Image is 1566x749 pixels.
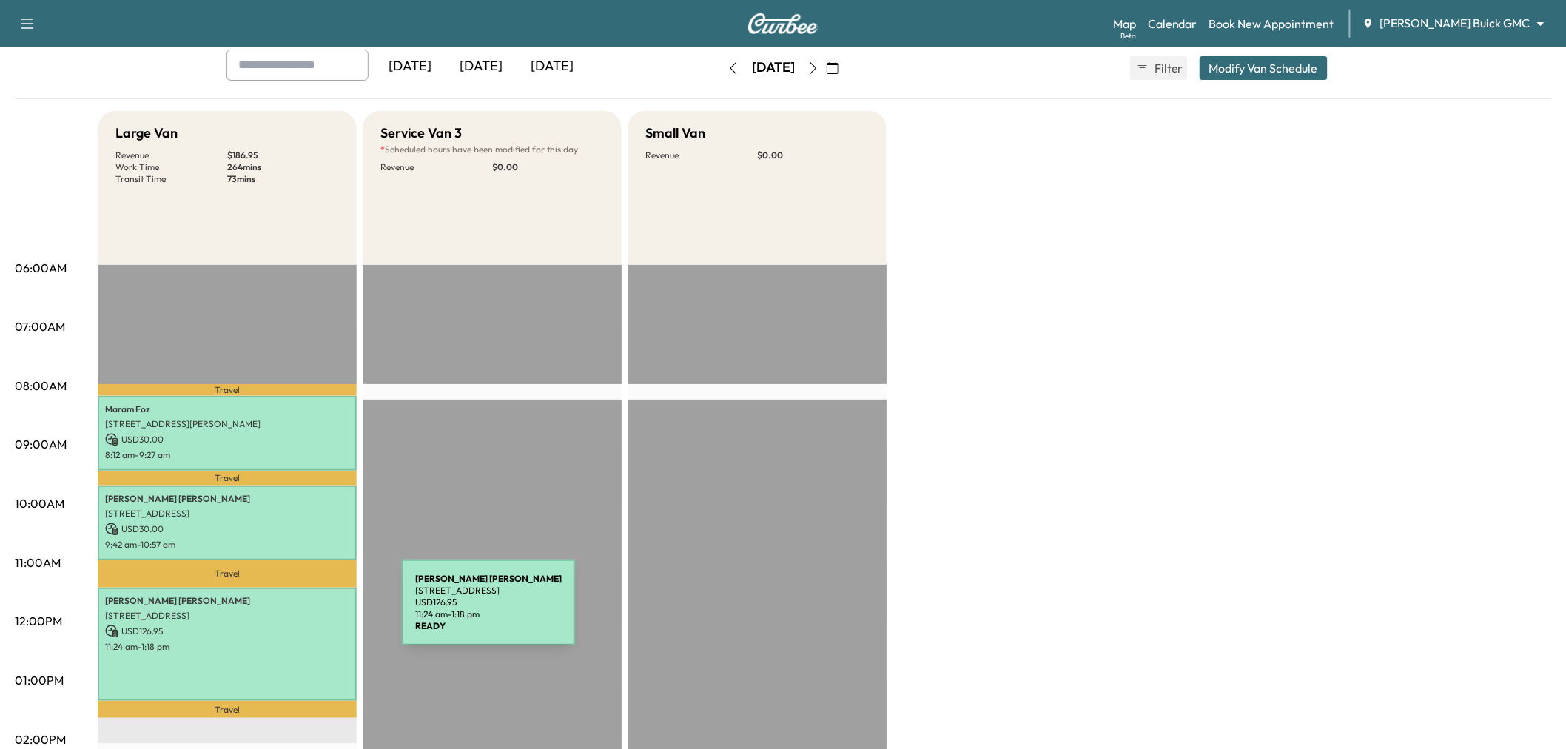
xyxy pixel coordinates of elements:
[446,50,517,84] div: [DATE]
[1155,59,1181,77] span: Filter
[227,173,339,185] p: 73 mins
[15,318,65,335] p: 07:00AM
[105,625,349,638] p: USD 126.95
[517,50,588,84] div: [DATE]
[15,494,64,512] p: 10:00AM
[227,150,339,161] p: $ 186.95
[380,144,604,155] p: Scheduled hours have been modified for this day
[115,123,178,144] h5: Large Van
[105,539,349,551] p: 9:42 am - 10:57 am
[15,612,62,630] p: 12:00PM
[105,641,349,653] p: 11:24 am - 1:18 pm
[380,161,492,173] p: Revenue
[15,377,67,394] p: 08:00AM
[105,449,349,461] p: 8:12 am - 9:27 am
[98,384,357,396] p: Travel
[1200,56,1328,80] button: Modify Van Schedule
[15,554,61,571] p: 11:00AM
[105,433,349,446] p: USD 30.00
[115,161,227,173] p: Work Time
[645,150,757,161] p: Revenue
[105,610,349,622] p: [STREET_ADDRESS]
[645,123,705,144] h5: Small Van
[227,161,339,173] p: 264 mins
[105,493,349,505] p: [PERSON_NAME] [PERSON_NAME]
[98,560,357,587] p: Travel
[1130,56,1188,80] button: Filter
[757,150,869,161] p: $ 0.00
[105,523,349,536] p: USD 30.00
[1209,15,1334,33] a: Book New Appointment
[1380,15,1530,32] span: [PERSON_NAME] Buick GMC
[1148,15,1197,33] a: Calendar
[492,161,604,173] p: $ 0.00
[115,150,227,161] p: Revenue
[15,259,67,277] p: 06:00AM
[15,671,64,689] p: 01:00PM
[98,701,357,718] p: Travel
[115,173,227,185] p: Transit Time
[105,418,349,430] p: [STREET_ADDRESS][PERSON_NAME]
[1120,30,1136,41] div: Beta
[105,595,349,607] p: [PERSON_NAME] [PERSON_NAME]
[105,403,349,415] p: Maram Foz
[752,58,795,77] div: [DATE]
[105,508,349,520] p: [STREET_ADDRESS]
[380,123,462,144] h5: Service Van 3
[98,471,357,486] p: Travel
[15,435,67,453] p: 09:00AM
[374,50,446,84] div: [DATE]
[1113,15,1136,33] a: MapBeta
[747,13,819,34] img: Curbee Logo
[15,730,66,748] p: 02:00PM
